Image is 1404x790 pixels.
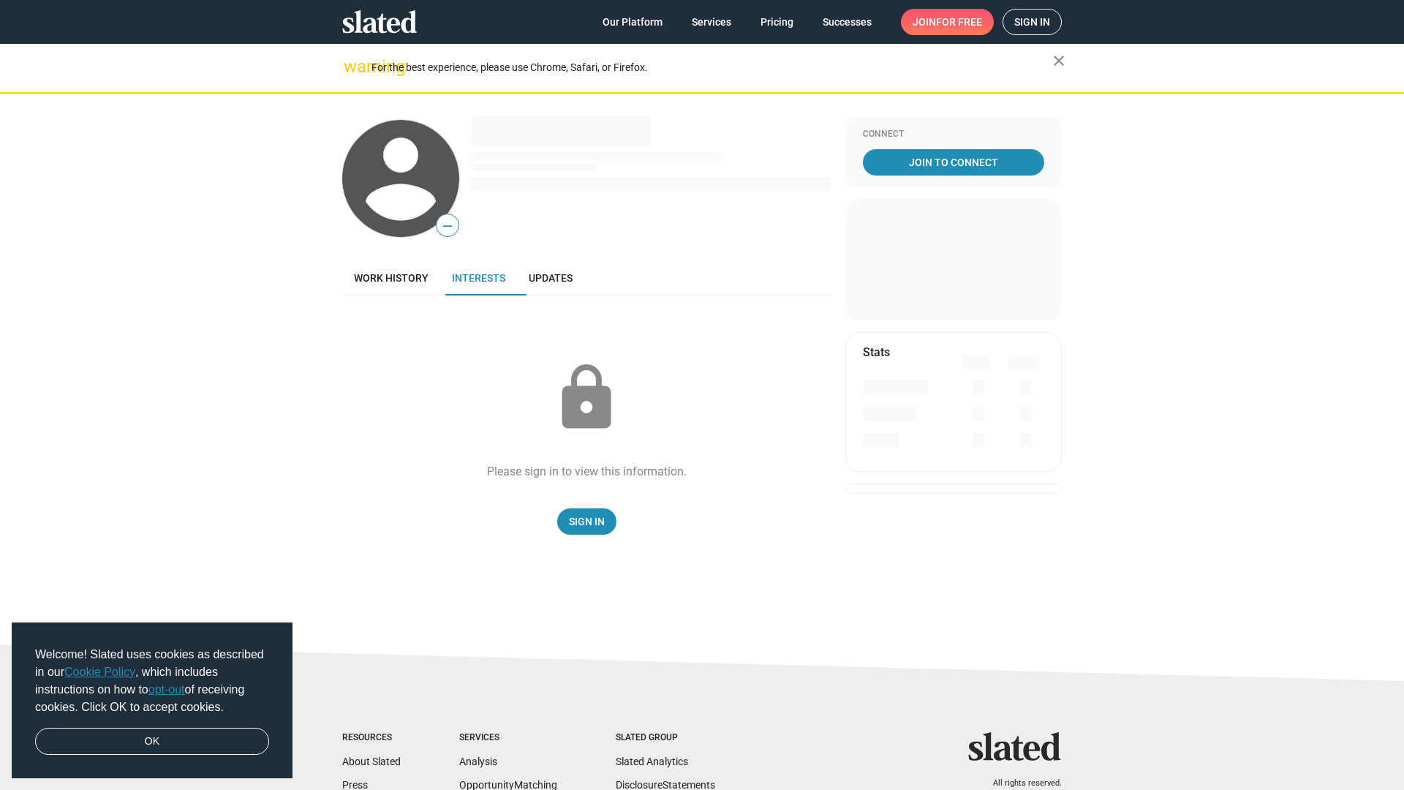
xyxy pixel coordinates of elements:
span: Work history [354,272,429,284]
div: Services [459,732,557,744]
div: cookieconsent [12,622,292,779]
div: Connect [863,129,1044,140]
a: Sign in [1003,9,1062,35]
mat-icon: close [1050,52,1068,69]
span: Welcome! Slated uses cookies as described in our , which includes instructions on how to of recei... [35,646,269,716]
span: Services [692,9,731,35]
a: Our Platform [591,9,674,35]
div: Resources [342,732,401,744]
span: Successes [823,9,872,35]
mat-icon: warning [344,58,361,75]
a: Sign In [557,508,616,535]
span: Join [913,9,982,35]
span: Join To Connect [866,149,1041,176]
span: Sign In [569,508,605,535]
div: For the best experience, please use Chrome, Safari, or Firefox. [371,58,1053,78]
a: Slated Analytics [616,756,688,767]
span: Updates [529,272,573,284]
a: Cookie Policy [64,666,135,678]
span: for free [936,9,982,35]
a: Joinfor free [901,9,994,35]
a: About Slated [342,756,401,767]
a: Services [680,9,743,35]
a: Interests [440,260,517,296]
a: opt-out [148,683,185,696]
div: Please sign in to view this information. [487,464,687,479]
a: Work history [342,260,440,296]
span: Sign in [1014,10,1050,34]
mat-card-title: Stats [863,345,890,360]
mat-icon: lock [550,361,623,434]
a: Join To Connect [863,149,1044,176]
span: Pricing [760,9,793,35]
a: dismiss cookie message [35,728,269,756]
span: Our Platform [603,9,663,35]
a: Pricing [749,9,805,35]
a: Successes [811,9,883,35]
span: — [437,217,458,236]
span: Interests [452,272,505,284]
a: Analysis [459,756,497,767]
div: Slated Group [616,732,715,744]
a: Updates [517,260,584,296]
